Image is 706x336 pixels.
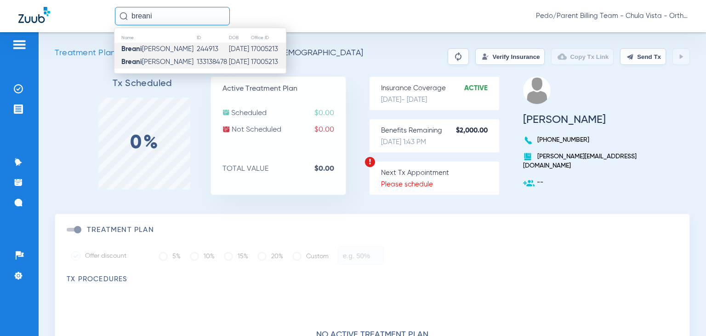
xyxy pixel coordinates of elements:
[482,53,489,60] img: Verify Insurance
[678,53,685,60] img: play.svg
[251,43,286,56] td: 17005213
[292,247,329,266] label: Custom
[55,49,119,57] span: Treatment Plans
[338,246,384,265] input: e.g. 50%
[456,126,499,135] strong: $2,000.00
[120,12,128,20] img: Search Icon
[75,79,211,88] h3: Tx Scheduled
[222,164,346,174] p: TOTAL VALUE
[121,46,194,52] span: [PERSON_NAME]
[381,95,499,104] p: [DATE] - [DATE]
[523,135,670,145] p: [PHONE_NUMBER]
[67,275,678,284] h3: TX Procedures
[228,33,250,43] th: DOB
[314,125,346,134] span: $0.00
[523,115,670,124] h3: [PERSON_NAME]
[314,164,346,174] strong: $0.00
[130,139,159,148] label: 0%
[381,84,499,93] p: Insurance Coverage
[523,178,670,187] p: --
[121,58,194,65] span: [PERSON_NAME]
[551,48,614,65] button: Copy Tx Link
[121,46,142,52] strong: Breani
[18,7,50,23] img: Zuub Logo
[523,178,535,189] img: add-user.svg
[12,39,27,50] img: hamburger-icon
[453,51,464,62] img: Reparse
[254,48,363,58] span: DOB: [DEMOGRAPHIC_DATA]
[536,12,688,21] span: Pedo/Parent Billing Team - Chula Vista - Ortho | The Super Dentists
[251,56,286,69] td: 17005213
[364,156,376,168] img: warning.svg
[222,84,346,93] p: Active Treatment Plan
[257,247,283,266] label: 20%
[620,48,666,65] button: Send Tx
[523,152,532,161] img: book.svg
[114,33,196,43] th: Name
[523,135,535,145] img: voice-call-b.svg
[115,7,230,25] input: Search for patients
[381,138,499,147] p: [DATE] 1:43 PM
[222,109,346,118] p: Scheduled
[228,56,250,69] td: [DATE]
[196,33,228,43] th: ID
[626,53,634,60] img: send.svg
[121,58,142,65] strong: Breani
[314,109,346,118] span: $0.00
[523,152,670,170] p: [PERSON_NAME][EMAIL_ADDRESS][DOMAIN_NAME]
[159,247,181,266] label: 5%
[523,76,551,104] img: profile.png
[222,109,230,116] img: scheduled.svg
[228,43,250,56] td: [DATE]
[222,125,230,133] img: not-scheduled.svg
[71,251,145,261] label: Offer discount
[381,180,499,189] p: Please schedule
[87,226,154,235] h3: Treatment Plan
[224,247,248,266] label: 15%
[196,56,228,69] td: 133138478
[222,125,346,134] p: Not Scheduled
[381,126,499,135] p: Benefits Remaining
[475,48,545,65] button: Verify Insurance
[381,168,499,178] p: Next Tx Appointment
[558,52,567,61] img: link-copy.png
[660,292,706,336] iframe: Chat Widget
[251,33,286,43] th: Office ID
[196,43,228,56] td: 244913
[190,247,215,266] label: 10%
[464,84,499,93] strong: Active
